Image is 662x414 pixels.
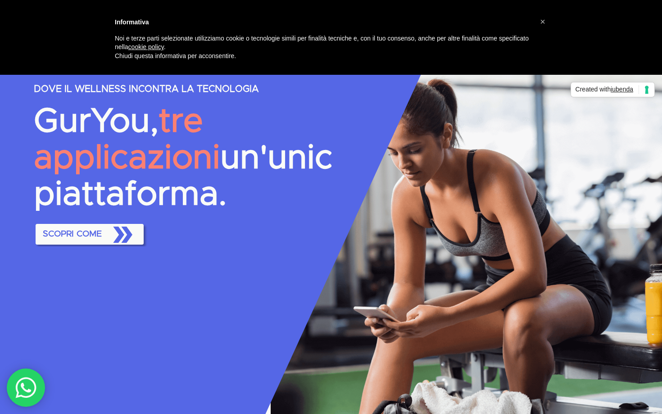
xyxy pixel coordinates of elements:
[34,104,331,213] p: GurYou, un'unica piattaforma.
[115,52,533,61] p: Chiudi questa informativa per acconsentire.
[571,82,655,97] a: Created withiubenda
[128,43,164,50] a: cookie policy
[39,220,140,249] span: SCOPRI COME
[34,84,331,95] p: DOVE IL WELLNESS INCONTRA LA TECNOLOGIA
[34,222,145,246] a: SCOPRI COME
[611,86,633,93] span: iubenda
[115,18,533,27] h2: Informativa
[15,377,37,399] img: whatsAppIcon.04b8739f.svg
[36,224,144,245] button: SCOPRI COME
[540,17,545,27] span: ×
[115,34,533,52] p: Noi e terze parti selezionate utilizziamo cookie o tecnologie simili per finalità tecniche e, con...
[535,14,550,29] button: Chiudi questa informativa
[576,85,639,94] span: Created with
